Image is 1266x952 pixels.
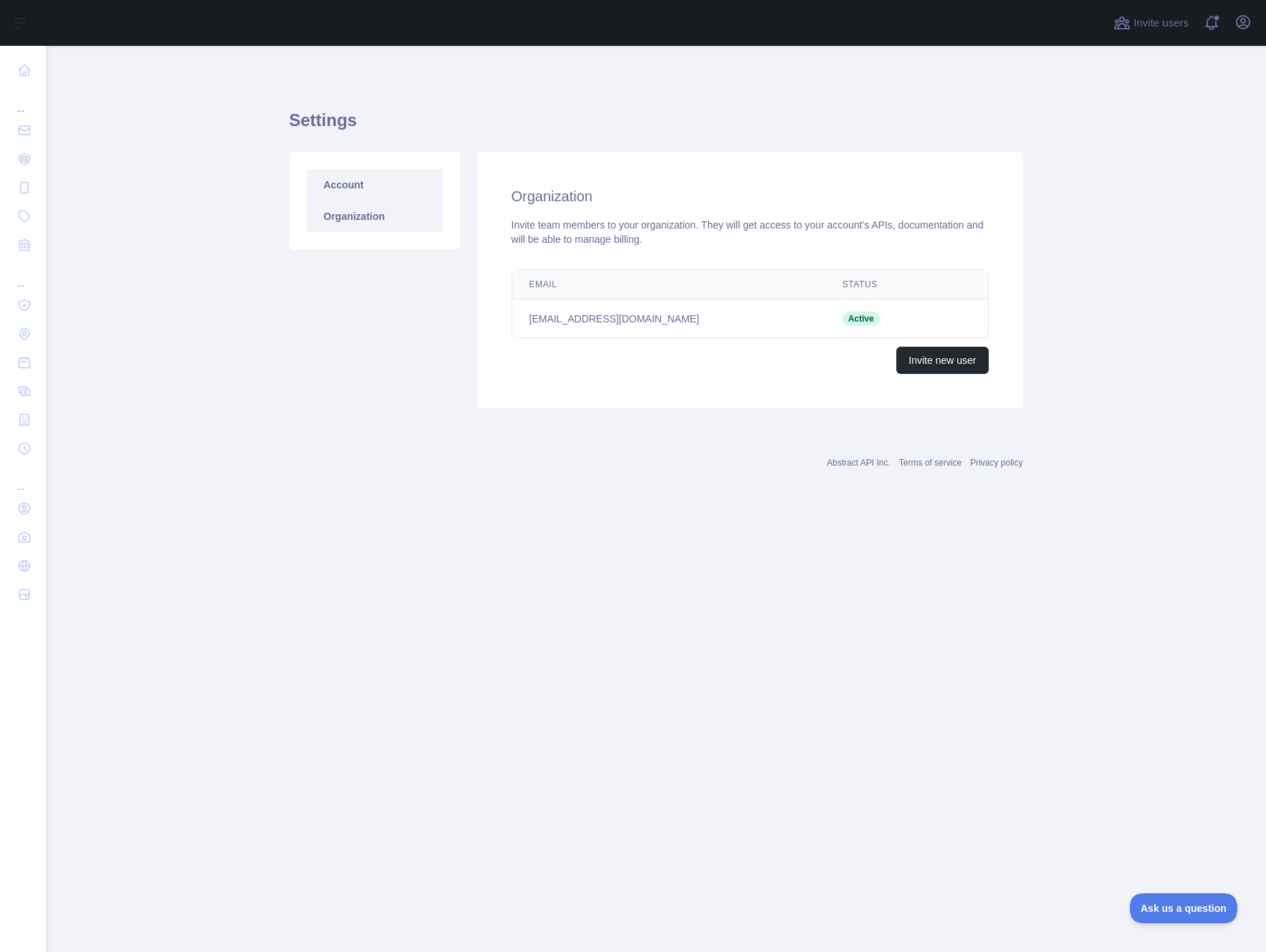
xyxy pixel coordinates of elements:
div: ... [11,261,34,289]
div: ... [11,86,34,115]
span: Invite users [1133,15,1189,32]
a: Terms of service [899,458,962,468]
h1: Settings [289,109,1023,143]
a: Account [307,169,443,201]
button: Invite new user [896,347,988,374]
td: [EMAIL_ADDRESS][DOMAIN_NAME] [512,299,825,338]
div: ... [11,464,34,493]
iframe: Toggle Customer Support [1130,893,1237,923]
a: Abstract API Inc. [827,458,891,468]
button: Invite users [1111,11,1191,34]
a: Privacy policy [970,458,1022,468]
th: Status [825,270,935,299]
h2: Organization [512,186,989,206]
div: Invite team members to your organization. They will get access to your account's APIs, documentat... [512,218,989,246]
a: Organization [307,201,443,232]
span: Active [843,312,880,326]
th: Email [512,270,825,299]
